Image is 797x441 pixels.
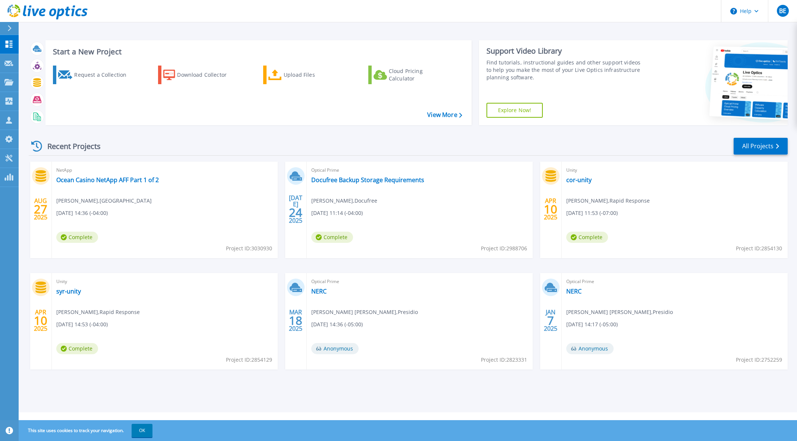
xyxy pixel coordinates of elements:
[486,59,645,81] div: Find tutorials, instructional guides and other support videos to help you make the most of your L...
[226,356,272,364] span: Project ID: 2854129
[368,66,451,84] a: Cloud Pricing Calculator
[566,277,783,286] span: Optical Prime
[311,288,327,295] a: NERC
[736,356,782,364] span: Project ID: 2752259
[34,206,47,212] span: 27
[21,424,152,437] span: This site uses cookies to track your navigation.
[311,176,424,184] a: Docufree Backup Storage Requirements
[311,320,363,329] span: [DATE] 14:36 (-05:00)
[56,320,108,329] span: [DATE] 14:53 (-04:00)
[566,176,592,184] a: cor-unity
[226,244,272,253] span: Project ID: 3030930
[734,138,788,155] a: All Projects
[566,166,783,174] span: Unity
[547,317,554,324] span: 7
[544,206,557,212] span: 10
[56,197,152,205] span: [PERSON_NAME] , [GEOGRAPHIC_DATA]
[311,343,359,354] span: Anonymous
[177,67,237,82] div: Download Collector
[56,343,98,354] span: Complete
[486,103,543,118] a: Explore Now!
[284,67,343,82] div: Upload Files
[56,308,140,316] span: [PERSON_NAME] , Rapid Response
[779,8,786,14] span: BE
[311,209,363,217] span: [DATE] 11:14 (-04:00)
[389,67,448,82] div: Cloud Pricing Calculator
[544,307,558,334] div: JAN 2025
[566,232,608,243] span: Complete
[736,244,782,253] span: Project ID: 2854130
[56,288,81,295] a: syr-unity
[486,46,645,56] div: Support Video Library
[544,196,558,223] div: APR 2025
[29,137,111,155] div: Recent Projects
[263,66,346,84] a: Upload Files
[289,209,302,216] span: 24
[132,424,152,437] button: OK
[56,277,273,286] span: Unity
[56,232,98,243] span: Complete
[311,197,377,205] span: [PERSON_NAME] , Docufree
[427,111,462,118] a: View More
[311,232,353,243] span: Complete
[74,67,134,82] div: Request a Collection
[53,66,136,84] a: Request a Collection
[566,343,614,354] span: Anonymous
[34,196,48,223] div: AUG 2025
[566,308,673,316] span: [PERSON_NAME] [PERSON_NAME] , Presidio
[56,166,273,174] span: NetApp
[481,244,527,253] span: Project ID: 2988706
[566,288,582,295] a: NERC
[311,166,528,174] span: Optical Prime
[289,307,303,334] div: MAR 2025
[56,176,159,184] a: Ocean Casino NetApp AFF Part 1 of 2
[34,307,48,334] div: APR 2025
[481,356,527,364] span: Project ID: 2823331
[289,317,302,324] span: 18
[566,197,650,205] span: [PERSON_NAME] , Rapid Response
[34,317,47,324] span: 10
[311,308,418,316] span: [PERSON_NAME] [PERSON_NAME] , Presidio
[158,66,241,84] a: Download Collector
[566,320,618,329] span: [DATE] 14:17 (-05:00)
[311,277,528,286] span: Optical Prime
[56,209,108,217] span: [DATE] 14:36 (-04:00)
[53,48,462,56] h3: Start a New Project
[566,209,618,217] span: [DATE] 11:53 (-07:00)
[289,196,303,223] div: [DATE] 2025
